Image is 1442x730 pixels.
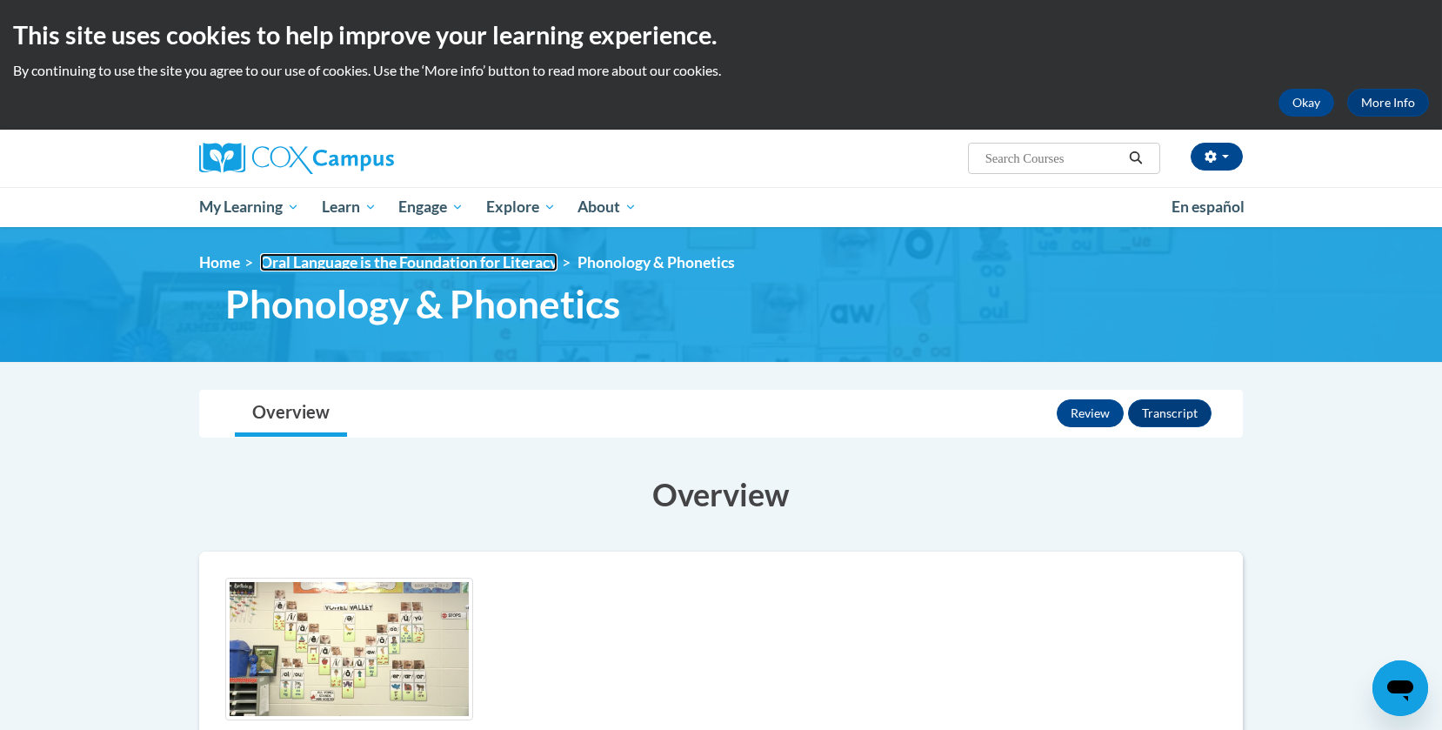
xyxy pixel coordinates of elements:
h3: Overview [199,472,1243,516]
a: Explore [475,187,567,227]
button: Search [1123,148,1149,169]
img: Cox Campus [199,143,394,174]
button: Transcript [1128,399,1212,427]
iframe: Button to launch messaging window [1372,660,1428,716]
a: About [567,187,649,227]
button: Review [1057,399,1124,427]
input: Search Courses [984,148,1123,169]
a: Oral Language is the Foundation for Literacy [260,253,557,271]
a: Cox Campus [199,143,530,174]
span: Learn [322,197,377,218]
span: Phonology & Phonetics [225,281,620,327]
span: Engage [398,197,464,218]
span: My Learning [199,197,299,218]
button: Account Settings [1191,143,1243,171]
span: En español [1172,198,1245,216]
a: Learn [310,187,388,227]
p: By continuing to use the site you agree to our use of cookies. Use the ‘More info’ button to read... [13,61,1429,80]
button: Okay [1278,89,1334,117]
a: Overview [235,391,347,437]
img: Course logo image [225,578,473,720]
span: About [577,197,637,218]
a: Home [199,253,240,271]
h2: This site uses cookies to help improve your learning experience. [13,17,1429,52]
div: Main menu [173,187,1269,227]
a: Engage [387,187,475,227]
a: More Info [1347,89,1429,117]
a: En español [1160,189,1256,225]
span: Phonology & Phonetics [577,253,735,271]
a: My Learning [188,187,310,227]
span: Explore [486,197,556,218]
